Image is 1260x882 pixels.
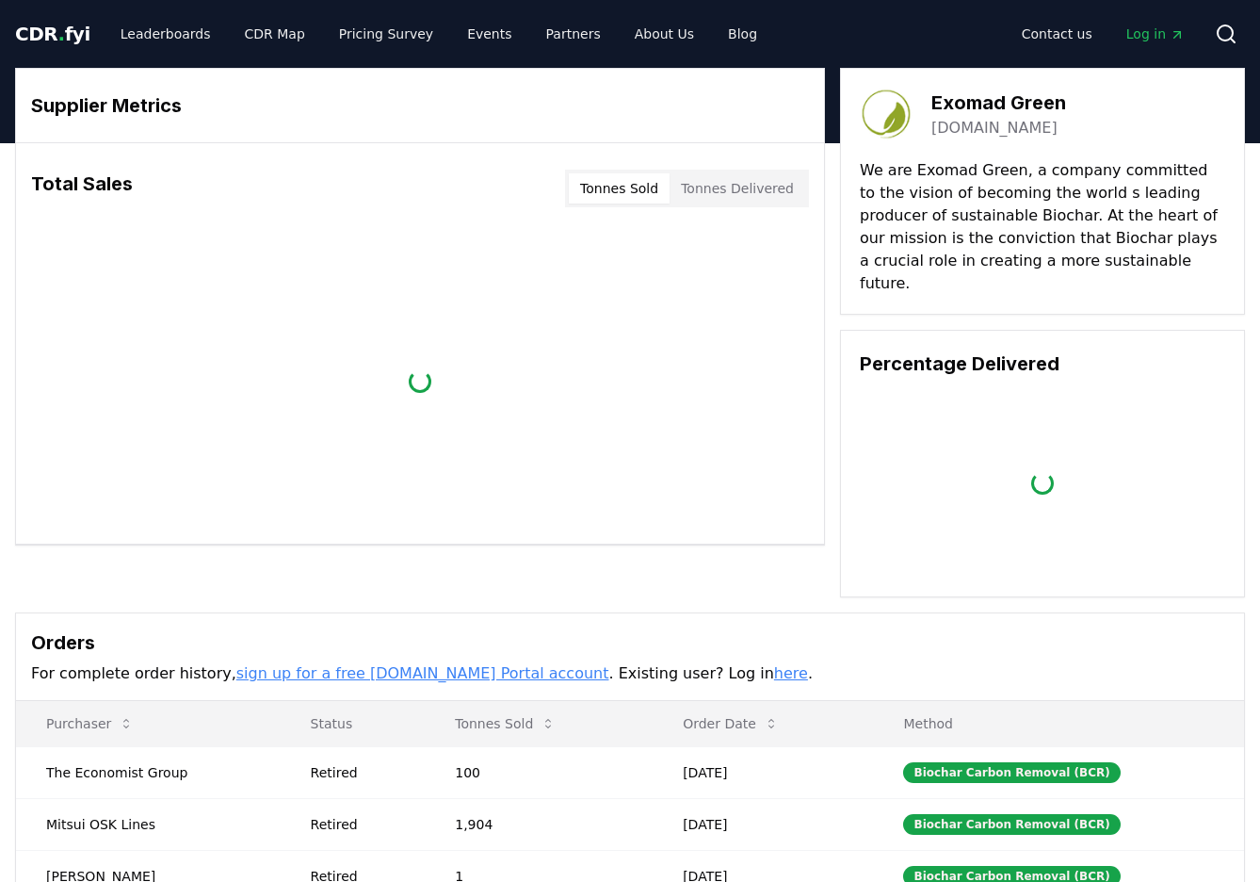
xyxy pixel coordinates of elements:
[230,17,320,51] a: CDR Map
[15,21,90,47] a: CDR.fyi
[31,629,1229,657] h3: Orders
[774,664,808,682] a: here
[31,170,133,207] h3: Total Sales
[620,17,709,51] a: About Us
[931,89,1066,117] h3: Exomad Green
[311,815,411,834] div: Retired
[1007,17,1107,51] a: Contact us
[569,173,670,204] button: Tonnes Sold
[425,798,653,850] td: 1,904
[668,705,794,743] button: Order Date
[860,159,1225,295] p: We are Exomad Green, a company committed to the vision of becoming the world s leading producer o...
[1111,17,1200,51] a: Log in
[406,367,434,395] div: loading
[860,88,913,140] img: Exomad Green-logo
[105,17,772,51] nav: Main
[16,798,281,850] td: Mitsui OSK Lines
[888,714,1229,733] p: Method
[931,117,1058,139] a: [DOMAIN_NAME]
[713,17,772,51] a: Blog
[31,91,809,120] h3: Supplier Metrics
[15,23,90,45] span: CDR fyi
[653,746,873,798] td: [DATE]
[31,705,149,743] button: Purchaser
[311,763,411,782] div: Retired
[425,746,653,798] td: 100
[653,798,873,850] td: [DATE]
[324,17,448,51] a: Pricing Survey
[1007,17,1200,51] nav: Main
[31,662,1229,685] p: For complete order history, . Existing user? Log in .
[452,17,526,51] a: Events
[531,17,616,51] a: Partners
[903,814,1120,835] div: Biochar Carbon Removal (BCR)
[296,714,411,733] p: Status
[236,664,609,682] a: sign up for a free [DOMAIN_NAME] Portal account
[58,23,65,45] span: .
[16,746,281,798] td: The Economist Group
[1126,24,1185,43] span: Log in
[860,350,1225,378] h3: Percentage Delivered
[105,17,226,51] a: Leaderboards
[440,705,571,743] button: Tonnes Sold
[903,762,1120,783] div: Biochar Carbon Removal (BCR)
[1028,469,1057,498] div: loading
[670,173,805,204] button: Tonnes Delivered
